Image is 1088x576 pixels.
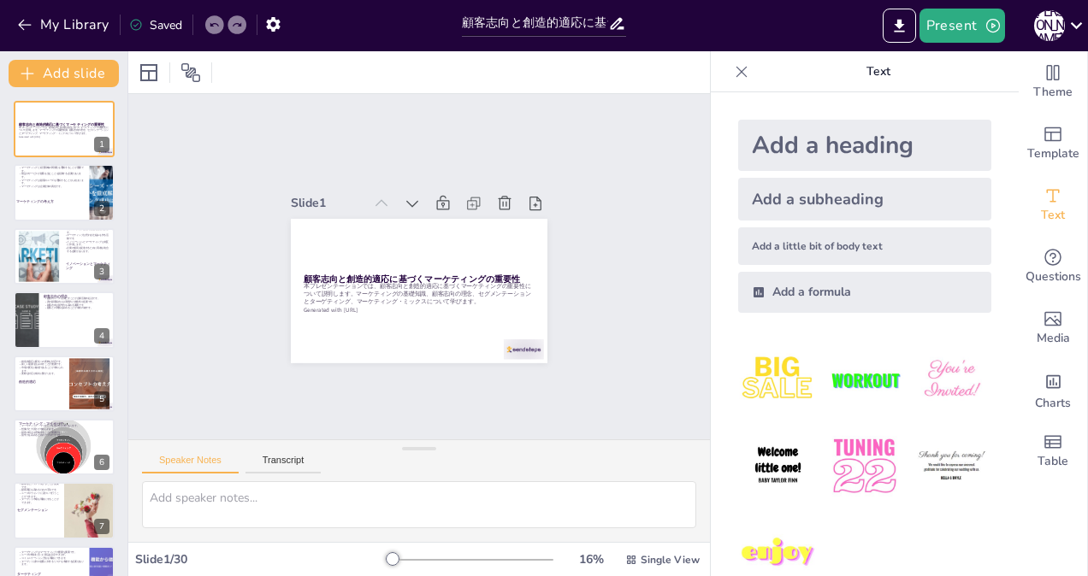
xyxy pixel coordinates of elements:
img: 6.jpeg [912,426,991,506]
div: https://cdn.sendsteps.com/images/logo/sendsteps_logo_white.pnghttps://cdn.sendsteps.com/images/lo... [14,291,115,348]
p: 顧客の視点を理解することが重要です。 [19,431,109,434]
img: 5.jpeg [825,426,904,506]
div: Add a little bit of body text [738,227,991,265]
span: Charts [1035,394,1071,413]
p: マーケティングは売れる仕組みを作る活動です。 [64,234,109,240]
p: 顧客志向の理念 [44,294,109,299]
strong: 顧客志向と創造的適応に基づくマーケティングの重要性 [19,122,104,126]
div: 3 [94,264,109,279]
p: 競争力を高めるためのアプローチです。 [19,434,109,438]
div: Add text boxes [1019,174,1087,236]
div: Slide 1 [291,195,363,211]
button: Present [919,9,1005,43]
p: 顧客志向は競争力を高める要素です。 [44,303,109,307]
p: マーケティングと経営戦略の関係性を理解することが重要です。 [19,166,85,172]
p: マーケティングの考え方 [16,199,82,204]
p: ターゲット以外の顧客に対するリスクを考慮する必要があります。 [19,560,85,566]
p: 新しい需要を生み出すことが重要です。 [19,362,64,366]
p: ターゲット市場を明確にすることができます。 [19,498,59,504]
div: https://cdn.sendsteps.com/images/logo/sendsteps_logo_white.pnghttps://cdn.sendsteps.com/images/lo... [14,164,115,220]
p: ニーズやウォンツに基づいて行うことができます。 [19,492,59,498]
p: コミュニケーション方法を明確にできます。 [19,556,85,560]
button: Export to PowerPoint [883,9,916,43]
p: ニーズや嗜好に合った製品を設計できます。 [19,553,85,556]
strong: 顧客志向と創造的適応に基づくマーケティングの重要性 [304,273,520,285]
div: Saved [129,17,182,33]
p: 企業の成長を促進するために両者を統合する必要があります。 [64,246,109,252]
button: Add slide [9,60,119,87]
div: 6 [94,455,109,470]
div: [PERSON_NAME] [1034,10,1065,41]
p: Text [755,51,1002,92]
p: 本プレゼンテーションでは、顧客志向と創造的適応に基づくマーケティングの重要性について説明します。マーケティングの基礎知識、顧客志向の理念、セグメンテーションとターゲティング、マーケティング・ミッ... [304,281,535,305]
div: Change the overall theme [1019,51,1087,113]
div: Slide 1 / 30 [135,551,389,567]
div: 7 [94,519,109,534]
img: 4.jpeg [738,426,818,506]
div: Add charts and graphs [1019,359,1087,420]
span: Table [1038,452,1068,471]
img: 1.jpeg [738,340,818,420]
div: Get real-time input from your audience [1019,236,1087,297]
p: イノベーションとマーケティングは相互に作用します。 [64,240,109,246]
div: Layout [135,59,163,86]
span: Template [1027,144,1079,163]
p: Generated with [URL] [304,305,535,313]
p: Generated with [URL] [19,135,109,138]
div: Add images, graphics, shapes or video [1019,297,1087,359]
button: My Library [13,11,116,38]
p: 顧客満足を高めるための手法です。 [19,489,59,492]
span: Theme [1033,83,1073,102]
p: 柔軟な対応が成功に繋がります。 [19,372,64,375]
button: [PERSON_NAME] [1034,9,1065,43]
p: イノベーションは競争優位をもたらします。 [64,227,109,233]
p: マーケティングは顧客のニーズを理解することから始まります。 [19,178,85,184]
img: 3.jpeg [912,340,991,420]
img: 2.jpeg [825,340,904,420]
div: Add a table [1019,420,1087,482]
button: Transcript [245,455,322,473]
div: https://cdn.sendsteps.com/images/logo/sendsteps_logo_white.pnghttps://cdn.sendsteps.com/images/lo... [14,101,115,157]
button: Speaker Notes [142,455,239,473]
div: 2 [94,201,109,216]
div: 7 [14,482,115,538]
p: ターゲティングはマーケティングの重要な要素です。 [19,550,85,554]
div: 4 [94,328,109,344]
p: 本プレゼンテーションでは、顧客志向と創造的適応に基づくマーケティングの重要性について説明します。マーケティングの基礎知識、顧客志向の理念、セグメンテーションとターゲティング、マーケティング・ミッ... [19,126,109,135]
div: 16 % [571,551,612,567]
span: Position [180,62,201,83]
input: Insert title [462,11,608,36]
span: Media [1037,329,1070,348]
div: Add a formula [738,272,991,313]
div: Add ready made slides [1019,113,1087,174]
span: Questions [1026,267,1081,286]
span: Text [1041,206,1065,225]
p: 市場の変化に敏感であることが求められます。 [19,366,64,372]
span: Single View [641,553,700,567]
p: 顧客のニーズを満たすことが企業活動の起点です。 [44,297,109,301]
div: https://cdn.sendsteps.com/images/logo/sendsteps_logo_white.pnghttps://cdn.sendsteps.com/images/lo... [14,228,115,285]
p: 製品やサービスが顧客を生むことを認識する必要があります。 [19,172,85,178]
div: 1 [94,137,109,152]
p: 顧客をセグメント化することが重要です。 [19,483,59,489]
p: 顧客との関係を深めることが成功の鍵です。 [44,307,109,310]
p: マーケティング・マイオピア [19,421,109,426]
div: https://cdn.sendsteps.com/images/logo/sendsteps_logo_white.pnghttps://cdn.sendsteps.com/images/lo... [14,356,115,412]
div: 5 [94,391,109,407]
p: 創造的適応は変化への柔軟な対応です。 [19,360,64,363]
div: Add a heading [738,120,991,171]
p: 創造的適応 [19,379,64,385]
p: イノベーションとマーケティング [66,262,111,271]
div: https://cdn.sendsteps.com/images/logo/sendsteps_logo_white.pnghttps://cdn.sendsteps.com/images/lo... [14,419,115,475]
p: 想像力と大胆さが求められます。 [19,427,109,431]
div: Add a subheading [738,178,991,220]
p: マーケティング・マイオピアを避ける必要があります。 [19,425,109,428]
p: マーケティングは企業全体の責任です。 [19,185,85,188]
p: 真の顧客指向には洞察力と創造性が必要です。 [44,301,109,304]
p: セグメンテーション [17,508,57,514]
